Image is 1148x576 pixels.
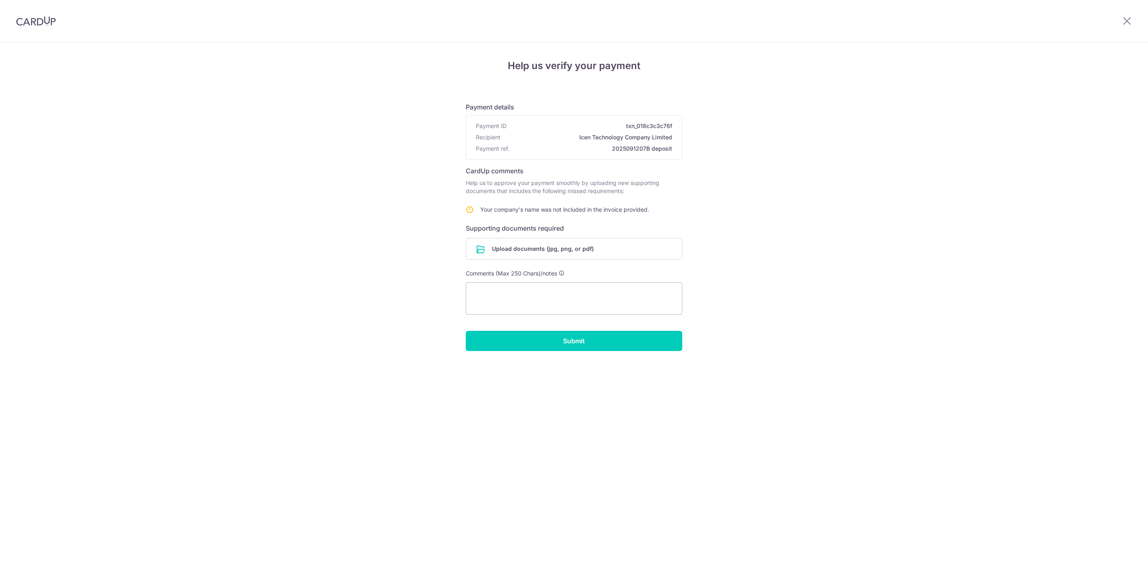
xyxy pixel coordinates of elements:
[466,179,682,195] p: Help us to approve your payment smoothly by uploading new supporting documents that includes the ...
[476,122,507,130] span: Payment ID
[476,133,500,141] span: Recipient
[466,223,682,233] h6: Supporting documents required
[466,238,682,260] div: Upload documents (jpg, png, or pdf)
[16,16,56,26] img: CardUp
[513,145,672,153] span: 2025091207B deposit
[466,166,682,176] h6: CardUp comments
[466,270,557,277] span: Comments (Max 250 Chars)/notes
[510,122,672,130] span: txn_018c3c3c76f
[466,59,682,73] h4: Help us verify your payment
[504,133,672,141] span: Icen Technology Company Limited
[466,102,682,112] h6: Payment details
[480,206,649,213] span: Your company's name was not included in the invoice provided.
[466,331,682,351] input: Submit
[476,145,509,153] span: Payment ref.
